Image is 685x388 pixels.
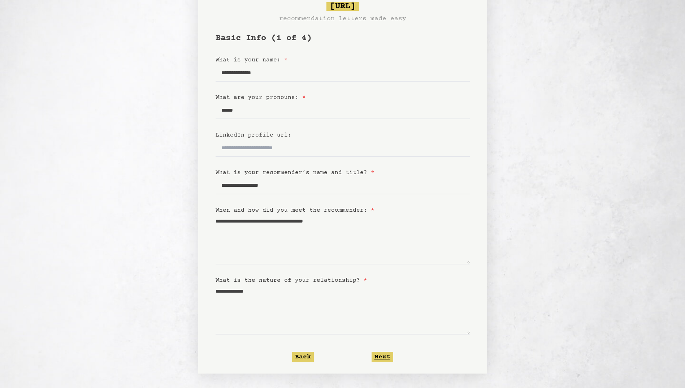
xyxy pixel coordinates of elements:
[216,207,374,214] label: When and how did you meet the recommender:
[216,33,470,44] h1: Basic Info (1 of 4)
[216,94,306,101] label: What are your pronouns:
[216,169,374,176] label: What is your recommender’s name and title?
[292,352,314,362] button: Back
[279,14,406,24] h3: recommendation letters made easy
[216,57,288,63] label: What is your name:
[216,277,367,284] label: What is the nature of your relationship?
[216,132,291,138] label: LinkedIn profile url:
[326,2,359,11] span: [URL]
[372,352,393,362] button: Next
